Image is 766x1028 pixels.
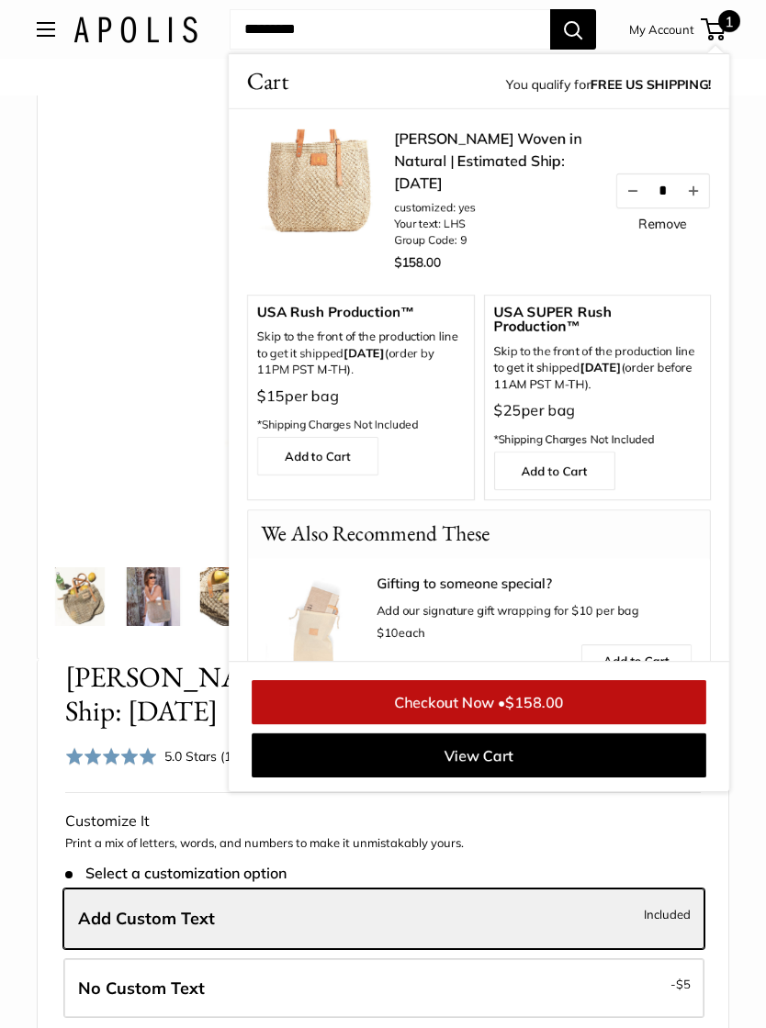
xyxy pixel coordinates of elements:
a: 1 [703,18,726,40]
span: Included [644,903,691,925]
span: 1 [718,10,740,32]
img: Apolis Signature Gift Wrapping [266,576,367,677]
span: Select a customization option [65,865,287,882]
label: Add Custom Text [63,888,704,949]
div: Customize It [65,808,701,835]
span: $158.00 [394,254,441,271]
span: [PERSON_NAME] Woven in Natural | Estimated Ship: [DATE] [65,660,617,728]
li: Group Code: 9 [394,232,596,249]
span: USA SUPER Rush Production™ [494,305,702,334]
span: $158.00 [505,693,564,711]
a: Mercado Woven in Natural | Estimated Ship: Oct. 19th [47,564,113,630]
span: $10 [377,625,399,640]
span: USA Rush Production™ [257,305,465,319]
span: - [670,973,691,995]
span: Skip to the front of the production line to get it shipped (order before 11AM PST M-TH). [494,343,702,393]
a: My Account [629,18,694,40]
b: [DATE] [344,345,385,360]
button: Decrease quantity by 1 [617,174,648,207]
img: Mercado Woven in Natural | Estimated Ship: Oct. 19th [124,567,183,626]
span: *Shipping Charges Not Included [494,432,655,446]
a: Add to Cart [494,452,615,490]
p: Skip to the front of the production line to get it shipped (order by 11PM PST M-TH). [257,329,465,378]
input: Search... [230,9,550,50]
strong: FREE US SHIPPING! [591,76,711,93]
a: Mercado Woven in Natural | Estimated Ship: Oct. 19th [194,564,260,630]
p: per bag [494,397,702,453]
span: You qualify for [506,73,711,99]
p: per bag [257,383,465,438]
li: Your text: LHS [394,216,596,232]
span: Add Custom Text [78,908,215,929]
span: $25 [494,401,522,419]
img: Mercado Woven in Natural | Estimated Ship: Oct. 19th [197,567,256,626]
a: [PERSON_NAME] Woven in Natural | Estimated Ship: [DATE] [394,128,596,194]
span: *Shipping Charges Not Included [257,418,418,431]
img: Apolis [73,17,197,43]
a: View Cart [252,733,706,777]
span: each [377,625,425,640]
button: Open menu [37,22,55,37]
p: Print a mix of letters, words, and numbers to make it unmistakably yours. [65,834,701,853]
a: Gifting to someone special? [377,576,692,591]
a: Add to Cart [581,644,692,677]
input: Quantity [648,183,678,198]
p: We Also Recommend These [248,510,502,557]
div: 5.0 Stars (1 Reviews) [65,743,289,769]
div: Add our signature gift wrapping for $10 per bag [377,576,692,644]
strong: [DATE] [580,360,622,374]
span: $15 [257,386,285,405]
label: Leave Blank [63,958,704,1019]
span: $5 [676,977,691,991]
a: Mercado Woven in Natural | Estimated Ship: Oct. 19th [120,564,186,630]
button: Increase quantity by 1 [678,174,709,207]
iframe: Sign Up via Text for Offers [15,958,197,1013]
a: Remove [638,218,687,230]
span: Cart [247,63,288,99]
li: customized: yes [394,199,596,216]
a: Add to Cart [257,437,378,475]
img: Mercado Woven in Natural | Estimated Ship: Oct. 19th [51,567,109,626]
a: Checkout Now •$158.00 [252,680,706,724]
div: 5.0 Stars (1 Reviews) [164,746,289,766]
button: Search [550,9,596,50]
